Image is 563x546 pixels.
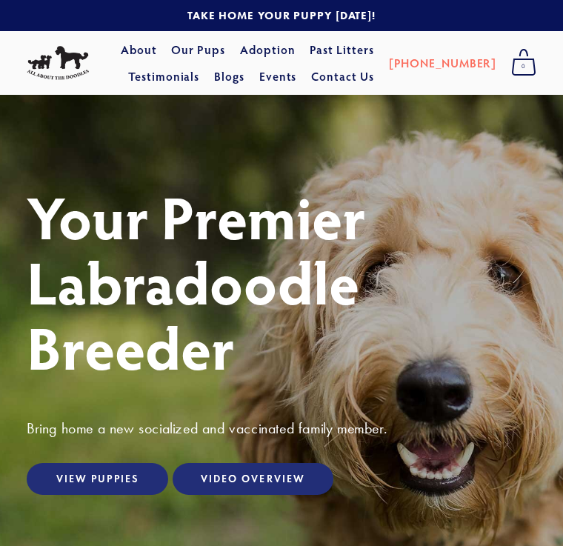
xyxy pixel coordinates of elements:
[259,63,297,90] a: Events
[214,63,244,90] a: Blogs
[27,46,89,80] img: All About The Doodles
[27,463,168,495] a: View Puppies
[27,184,536,379] h1: Your Premier Labradoodle Breeder
[128,63,200,90] a: Testimonials
[310,41,374,57] a: Past Litters
[389,50,496,76] a: [PHONE_NUMBER]
[504,44,544,81] a: 0 items in cart
[27,419,536,438] h3: Bring home a new socialized and vaccinated family member.
[173,463,333,495] a: Video Overview
[121,36,157,63] a: About
[171,36,225,63] a: Our Pups
[311,63,374,90] a: Contact Us
[511,57,536,76] span: 0
[240,36,296,63] a: Adoption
